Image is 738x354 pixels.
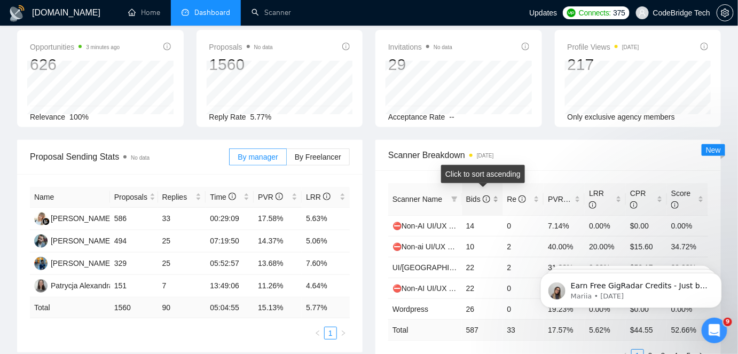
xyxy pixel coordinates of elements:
[302,230,350,253] td: 5.06%
[311,327,324,340] button: left
[477,153,493,159] time: [DATE]
[622,44,639,50] time: [DATE]
[667,319,708,340] td: 52.66 %
[34,257,48,270] img: SA
[568,41,639,53] span: Profile Views
[589,189,604,209] span: LRR
[206,297,254,318] td: 05:04:55
[449,191,460,207] span: filter
[462,278,503,298] td: 22
[503,298,544,319] td: 0
[392,284,600,293] a: ⛔Non-AI UI/UX 💳🪙FinTech+NFT/Crypto/Blockchain/Casino
[503,236,544,257] td: 2
[392,242,496,251] a: ⛔Non-ai UI/UX Position+more
[128,8,160,17] a: homeHome
[392,222,717,230] a: ⛔Non-AI UI/UX Small niches 1 - Productivity/Booking,automotive, travel, social apps, dating apps
[626,319,667,340] td: $ 44.55
[34,212,48,225] img: AK
[626,215,667,236] td: $0.00
[671,189,691,209] span: Score
[254,297,302,318] td: 15.13 %
[342,43,350,50] span: info-circle
[585,319,626,340] td: 5.62 %
[30,150,229,163] span: Proposal Sending Stats
[462,257,503,278] td: 22
[51,280,113,292] div: Patrycja Alexandra
[522,43,529,50] span: info-circle
[110,275,158,297] td: 151
[295,153,341,161] span: By Freelancer
[544,236,585,257] td: 40.00%
[717,4,734,21] button: setting
[254,208,302,230] td: 17.58%
[34,236,112,245] a: KK[PERSON_NAME]
[701,43,708,50] span: info-circle
[30,187,110,208] th: Name
[544,319,585,340] td: 17.57 %
[158,208,206,230] td: 33
[503,278,544,298] td: 0
[206,253,254,275] td: 05:52:57
[254,44,273,50] span: No data
[110,208,158,230] td: 586
[724,318,732,326] span: 9
[34,234,48,248] img: KK
[548,195,573,203] span: PVR
[388,113,445,121] span: Acceptance Rate
[613,7,625,19] span: 375
[568,54,639,75] div: 217
[579,7,611,19] span: Connects:
[9,5,26,22] img: logo
[42,218,50,225] img: gigradar-bm.png
[34,281,113,289] a: PAPatrycja Alexandra
[589,201,596,209] span: info-circle
[252,8,291,17] a: searchScanner
[158,230,206,253] td: 25
[337,327,350,340] li: Next Page
[626,236,667,257] td: $15.60
[434,44,452,50] span: No data
[254,253,302,275] td: 13.68%
[51,213,112,224] div: [PERSON_NAME]
[114,191,147,203] span: Proposals
[392,305,428,313] a: Wordpress
[51,235,112,247] div: [PERSON_NAME]
[302,297,350,318] td: 5.77 %
[229,193,236,200] span: info-circle
[585,215,626,236] td: 0.00%
[639,9,646,17] span: user
[86,44,120,50] time: 3 minutes ago
[302,208,350,230] td: 5.63%
[524,250,738,325] iframe: Intercom notifications message
[209,54,273,75] div: 1560
[254,230,302,253] td: 14.37%
[162,191,194,203] span: Replies
[250,113,272,121] span: 5.77%
[163,43,171,50] span: info-circle
[30,113,65,121] span: Relevance
[388,148,708,162] span: Scanner Breakdown
[110,297,158,318] td: 1560
[630,189,646,209] span: CPR
[209,113,246,121] span: Reply Rate
[441,165,525,183] div: Click to sort ascending
[158,275,206,297] td: 7
[258,193,283,201] span: PVR
[34,214,112,222] a: AK[PERSON_NAME]
[388,54,452,75] div: 29
[194,8,230,17] span: Dashboard
[324,327,337,340] li: 1
[706,146,721,154] span: New
[110,253,158,275] td: 329
[302,275,350,297] td: 4.64%
[206,275,254,297] td: 13:49:06
[276,193,283,200] span: info-circle
[34,258,112,267] a: SA[PERSON_NAME]
[671,201,679,209] span: info-circle
[451,196,458,202] span: filter
[388,41,452,53] span: Invitations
